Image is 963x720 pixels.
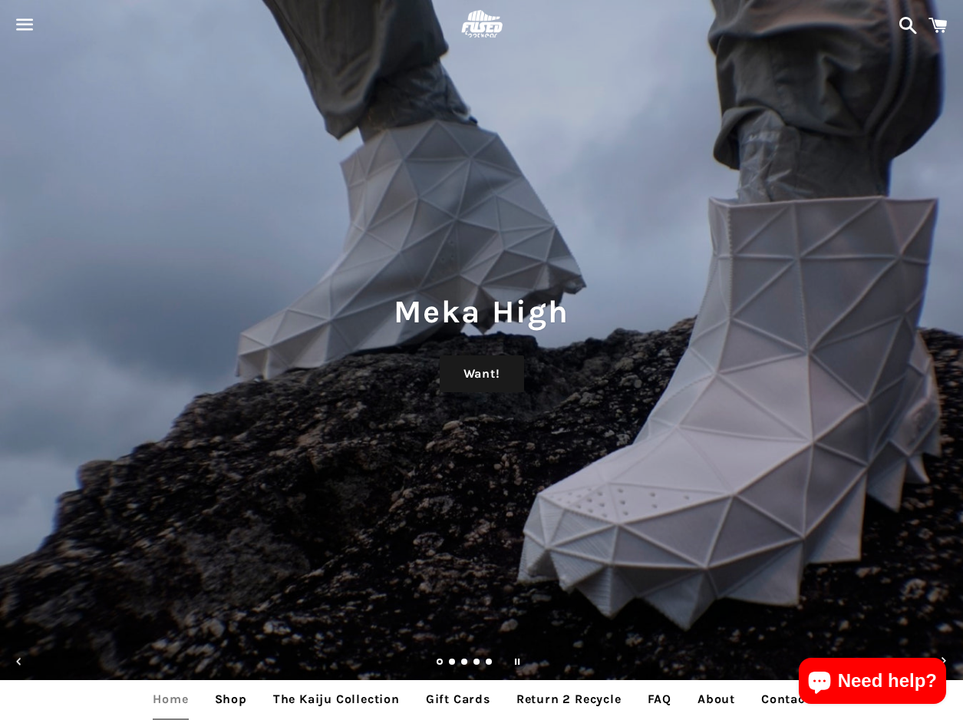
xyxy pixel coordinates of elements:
[461,659,469,667] a: Load slide 3
[794,658,951,708] inbox-online-store-chat: Shopify online store chat
[15,289,948,334] h1: Meka High
[262,680,411,718] a: The Kaiju Collection
[449,659,457,667] a: Load slide 2
[927,645,961,679] button: Next slide
[440,355,524,392] a: Want!
[636,680,683,718] a: FAQ
[686,680,747,718] a: About
[203,680,259,718] a: Shop
[141,680,200,718] a: Home
[414,680,502,718] a: Gift Cards
[486,659,493,667] a: Load slide 5
[750,680,822,718] a: Contact
[473,659,481,667] a: Load slide 4
[505,680,633,718] a: Return 2 Recycle
[2,645,36,679] button: Previous slide
[500,645,534,679] button: Pause slideshow
[437,659,444,667] a: Slide 1, current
